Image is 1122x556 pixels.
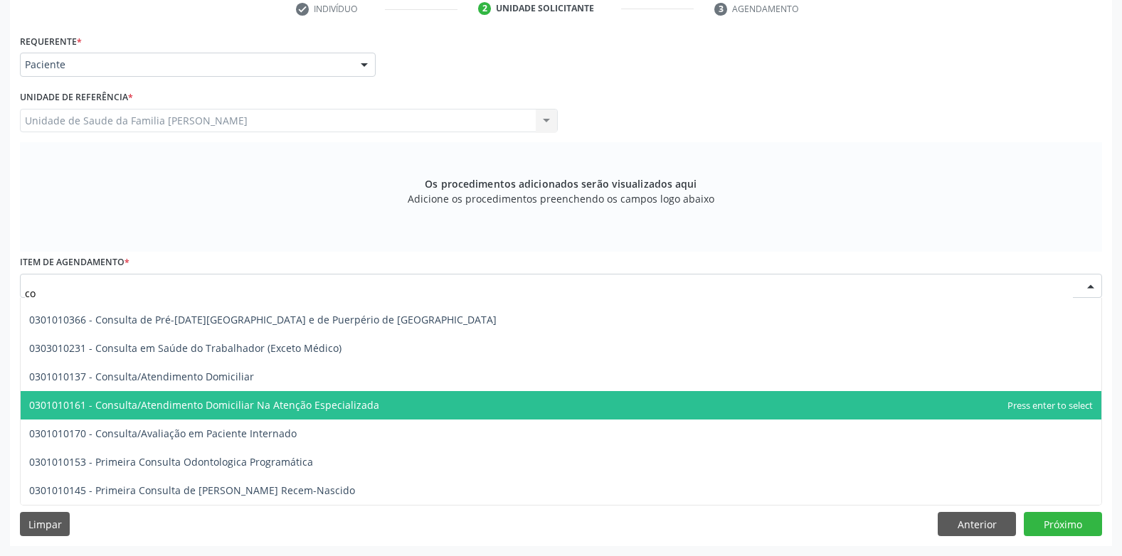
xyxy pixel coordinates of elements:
span: 0303010231 - Consulta em Saúde do Trabalhador (Exceto Médico) [29,341,342,355]
span: Paciente [25,58,346,72]
label: Unidade de referência [20,87,133,109]
div: 2 [478,2,491,15]
button: Próximo [1024,512,1102,536]
div: Unidade solicitante [496,2,594,15]
label: Requerente [20,31,82,53]
span: Os procedimentos adicionados serão visualizados aqui [425,176,697,191]
label: Item de agendamento [20,252,129,274]
span: 0301010170 - Consulta/Avaliação em Paciente Internado [29,427,297,440]
span: 0301010145 - Primeira Consulta de [PERSON_NAME] Recem-Nascido [29,483,355,497]
button: Anterior [938,512,1016,536]
span: 0301010153 - Primeira Consulta Odontologica Programática [29,455,313,469]
span: 0301010137 - Consulta/Atendimento Domiciliar [29,370,254,383]
button: Limpar [20,512,70,536]
span: 0301010161 - Consulta/Atendimento Domiciliar Na Atenção Especializada [29,398,379,412]
input: Buscar por procedimento [25,279,1073,307]
span: Adicione os procedimentos preenchendo os campos logo abaixo [408,191,714,206]
span: 0301010366 - Consulta de Pré-[DATE][GEOGRAPHIC_DATA] e de Puerpério de [GEOGRAPHIC_DATA] [29,313,497,326]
